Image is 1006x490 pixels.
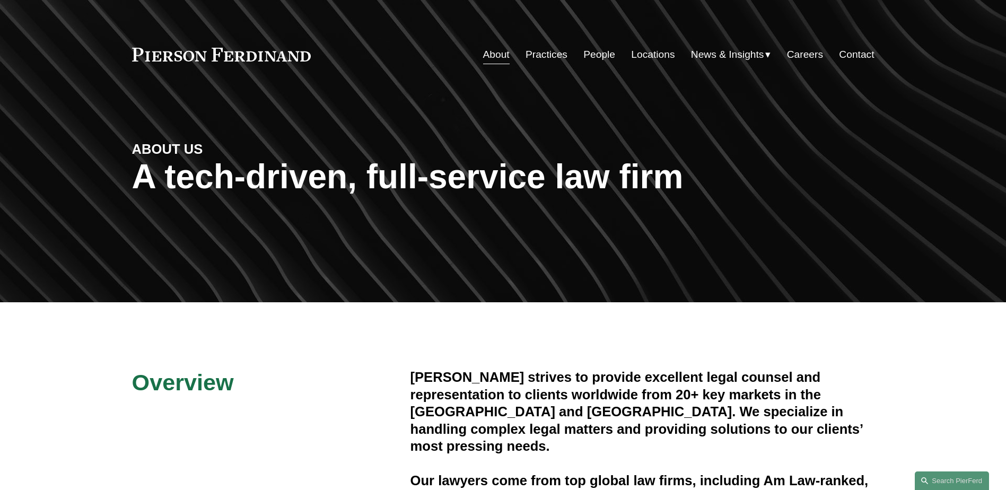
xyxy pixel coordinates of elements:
[915,471,989,490] a: Search this site
[631,45,675,65] a: Locations
[483,45,510,65] a: About
[839,45,874,65] a: Contact
[583,45,615,65] a: People
[526,45,567,65] a: Practices
[691,46,764,64] span: News & Insights
[787,45,823,65] a: Careers
[132,157,874,196] h1: A tech-driven, full-service law firm
[410,369,874,454] h4: [PERSON_NAME] strives to provide excellent legal counsel and representation to clients worldwide ...
[691,45,771,65] a: folder dropdown
[132,370,234,395] span: Overview
[132,142,203,156] strong: ABOUT US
